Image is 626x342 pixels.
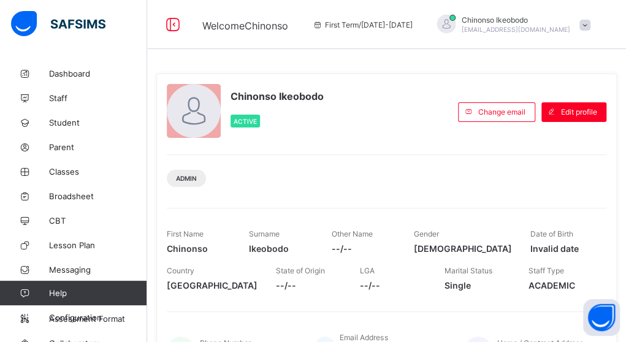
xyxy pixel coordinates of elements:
span: Chinonso [167,243,231,254]
span: [GEOGRAPHIC_DATA] [167,280,258,291]
span: LGA [360,266,375,275]
span: Invalid date [530,243,594,254]
span: Student [49,118,147,127]
div: ChinonsoIkeobodo [425,15,597,35]
span: Date of Birth [530,229,573,238]
span: [EMAIL_ADDRESS][DOMAIN_NAME] [462,26,570,33]
button: Open asap [583,299,620,336]
span: Lesson Plan [49,240,147,250]
span: CBT [49,216,147,226]
span: Edit profile [561,107,597,116]
span: --/-- [276,280,342,291]
span: State of Origin [276,266,325,275]
span: Welcome Chinonso [202,20,288,32]
span: First Name [167,229,204,238]
span: Parent [49,142,147,152]
span: Chinonso Ikeobodo [231,90,324,102]
span: Help [49,288,147,298]
span: Gender [414,229,439,238]
span: Change email [478,107,525,116]
span: Ikeobodo [249,243,313,254]
span: Chinonso Ikeobodo [462,15,570,25]
span: [DEMOGRAPHIC_DATA] [414,243,512,254]
span: Email Address [340,333,387,342]
span: Single [445,280,510,291]
span: session/term information [313,20,413,29]
span: Admin [176,175,197,182]
span: Staff Type [529,266,564,275]
span: Staff [49,93,147,103]
span: Dashboard [49,69,147,78]
span: Active [234,118,257,125]
span: Country [167,266,194,275]
span: ACADEMIC [529,280,594,291]
span: Classes [49,167,147,177]
img: safsims [11,11,105,37]
span: Marital Status [445,266,492,275]
span: --/-- [360,280,426,291]
span: Other Name [332,229,373,238]
span: Surname [249,229,280,238]
span: Messaging [49,265,147,275]
span: Broadsheet [49,191,147,201]
span: Configuration [49,313,147,322]
span: --/-- [332,243,395,254]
